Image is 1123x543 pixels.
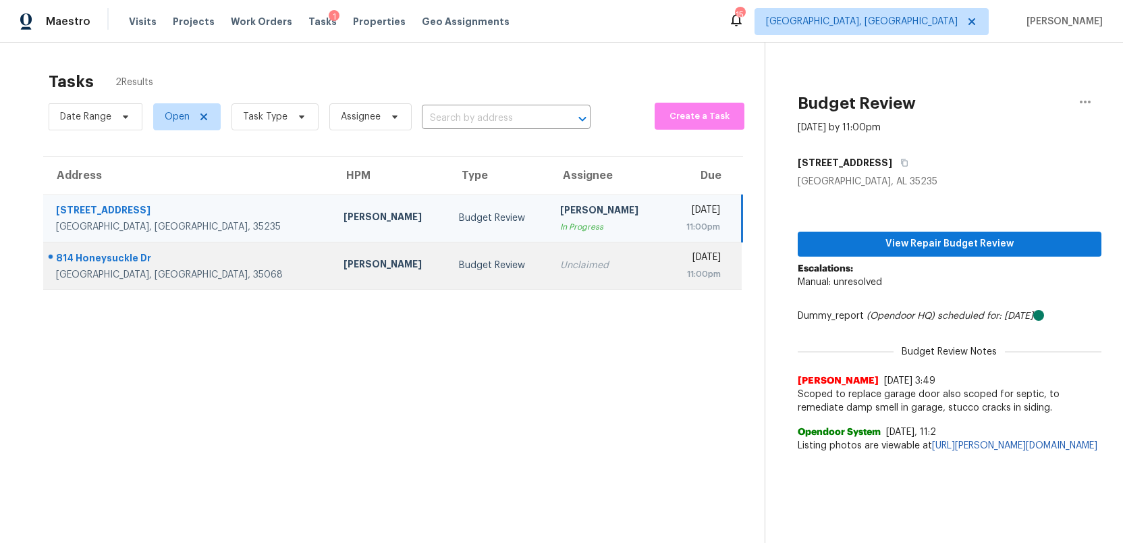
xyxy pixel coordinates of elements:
[56,251,322,268] div: 814 Honeysuckle Dr
[798,121,881,134] div: [DATE] by 11:00pm
[884,376,935,386] span: [DATE] 3:49
[341,110,381,124] span: Assignee
[798,97,916,110] h2: Budget Review
[573,109,592,128] button: Open
[49,75,94,88] h2: Tasks
[661,109,738,124] span: Create a Task
[308,17,337,26] span: Tasks
[892,151,910,175] button: Copy Address
[937,311,1033,321] i: scheduled for: [DATE]
[798,374,879,388] span: [PERSON_NAME]
[894,345,1005,359] span: Budget Review Notes
[798,175,1101,188] div: [GEOGRAPHIC_DATA], AL 35235
[560,259,654,272] div: Unclaimed
[344,210,437,227] div: [PERSON_NAME]
[43,157,333,195] th: Address
[809,236,1091,253] span: View Repair Budget Review
[422,108,553,129] input: Search by address
[676,220,719,234] div: 11:00pm
[46,15,90,28] span: Maestro
[798,309,1101,323] div: Dummy_report
[560,220,654,234] div: In Progress
[932,441,1097,450] a: [URL][PERSON_NAME][DOMAIN_NAME]
[867,311,935,321] i: (Opendoor HQ)
[798,232,1101,257] button: View Repair Budget Review
[329,10,339,24] div: 1
[798,156,892,170] h5: [STREET_ADDRESS]
[886,428,936,437] span: [DATE], 11:2
[173,15,215,28] span: Projects
[735,8,744,22] div: 15
[129,15,157,28] span: Visits
[665,157,742,195] th: Due
[798,439,1101,452] span: Listing photos are viewable at
[676,251,721,267] div: [DATE]
[60,110,111,124] span: Date Range
[165,110,190,124] span: Open
[459,259,539,272] div: Budget Review
[766,15,958,28] span: [GEOGRAPHIC_DATA], [GEOGRAPHIC_DATA]
[549,157,665,195] th: Assignee
[655,103,744,130] button: Create a Task
[798,278,882,287] span: Manual: unresolved
[798,425,881,439] span: Opendoor System
[353,15,406,28] span: Properties
[560,203,654,220] div: [PERSON_NAME]
[344,257,437,274] div: [PERSON_NAME]
[676,203,719,220] div: [DATE]
[798,264,853,274] b: Escalations:
[676,267,721,281] div: 11:00pm
[798,388,1101,415] span: Scoped to replace garage door also scoped for septic, to remediate damp smell in garage, stucco c...
[459,211,539,225] div: Budget Review
[448,157,549,195] th: Type
[56,268,322,282] div: [GEOGRAPHIC_DATA], [GEOGRAPHIC_DATA], 35068
[231,15,292,28] span: Work Orders
[56,220,322,234] div: [GEOGRAPHIC_DATA], [GEOGRAPHIC_DATA], 35235
[56,203,322,220] div: [STREET_ADDRESS]
[333,157,448,195] th: HPM
[422,15,510,28] span: Geo Assignments
[115,76,153,89] span: 2 Results
[243,110,287,124] span: Task Type
[1021,15,1103,28] span: [PERSON_NAME]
